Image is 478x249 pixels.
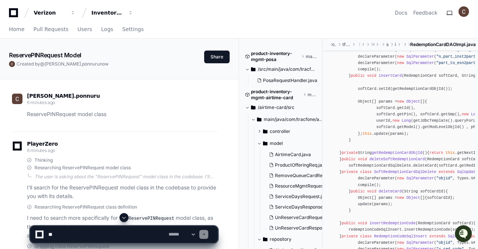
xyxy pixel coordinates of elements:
svg: Directory [257,115,261,124]
span: product-inventory-mgmt-airtime-card [251,89,302,101]
span: [DATE] [66,100,82,106]
button: RemoveQueueCardRequest.java [266,170,330,181]
button: ResourceMgmtRequest.java [266,181,330,191]
svg: Directory [251,65,255,74]
button: Share [204,51,230,63]
span: master [308,92,317,98]
button: PosaRequestHandler.java [254,75,317,86]
span: RemoveQueueCardRequest.java [275,173,344,179]
span: Long [402,118,411,123]
img: Chakravarthi Ponnuru [7,93,19,105]
span: ResourceMgmtRequest.java [275,183,335,189]
span: new [397,176,404,180]
span: public [342,157,356,161]
span: new [397,61,404,65]
span: new [393,118,399,123]
a: Logs [101,21,113,38]
span: ServiceDaysResponse.java [275,204,333,210]
span: Home [9,27,24,31]
span: insertCard [379,73,402,78]
span: • [62,100,65,106]
span: springfarm [386,42,389,48]
span: class [360,170,372,174]
span: tfcommon-core-dao [342,42,351,48]
span: [PERSON_NAME] [23,100,61,106]
svg: Directory [251,103,255,112]
span: void [367,73,376,78]
span: SqlParameter [406,48,434,52]
span: controller [270,128,290,134]
p: ReservePINRequest model class [27,110,218,119]
a: Settings [122,21,143,38]
span: this [363,131,372,136]
span: new [462,112,468,116]
svg: Directory [263,139,267,148]
span: Pylon [75,117,91,122]
span: (String softCardId) [402,189,445,194]
span: PlayerZero [27,142,58,146]
img: ACg8ocL2OgZL-7g7VPdNOHNYJqQTRhCHM7hp1mK3cs0GxIN35amyLQ=s96-c [459,6,469,17]
div: Verizon [34,9,66,16]
span: SqlParameter [406,176,434,180]
p: I'll search for the ReservePINRequest model class in the codebase to provide you with its details. [27,183,218,201]
button: ProductOfferingReq.java [266,160,330,170]
button: ServiceDaysResponse.java [266,202,330,212]
span: main/java/com/tracfone/airtime/card [264,116,323,122]
span: Created by [16,61,109,67]
span: core-services [332,42,336,48]
span: new [397,48,404,52]
span: void [367,189,376,194]
span: @ [40,61,45,67]
span: new [397,54,404,59]
span: return [429,151,443,155]
a: Users [78,21,92,38]
button: Inventory Management [88,6,136,19]
span: Object [406,99,420,104]
span: 6 minutes ago [27,148,55,153]
a: Pull Requests [33,21,68,38]
div: We're available if you need us! [25,63,95,69]
button: main/java/com/tracfone/airtime/card [251,113,323,125]
span: 6 minutes ago [27,100,55,105]
span: new [397,195,404,200]
span: Logs [101,27,113,31]
button: controller [257,125,329,137]
div: The user is asking about the "ReservePINRequest" model class in the codebase. I'll need to search... [34,174,218,180]
span: Object [406,195,420,200]
span: public [351,73,365,78]
span: Pull Requests [33,27,68,31]
button: model [257,137,329,149]
span: getRedemptionCardObjId [372,151,423,155]
button: UnReserveCardRequest.java [266,212,330,223]
button: /airtime-card/src [245,101,317,113]
span: RedemptionCardDAOImpl.java [410,42,476,48]
img: ACg8ocL2OgZL-7g7VPdNOHNYJqQTRhCHM7hp1mK3cs0GxIN35amyLQ=s96-c [12,94,22,104]
img: 1756235613930-3d25f9e4-fa56-45dd-b3ad-e072dfbd1548 [7,55,21,69]
button: Start new chat [127,58,136,67]
span: model [270,140,283,146]
span: void [358,157,367,161]
span: [PERSON_NAME].ponnuru [27,93,100,99]
span: Researching ReservePINRequest model class [34,165,131,171]
span: deleteSoftRedemptionCard [369,157,425,161]
span: this [445,151,455,155]
span: private [342,151,358,155]
span: public [351,189,365,194]
span: Researching ReservePINRequest class definition [34,204,137,210]
span: Settings [122,27,143,31]
span: deleteCard [379,189,402,194]
app-text-character-animate: ReservePINRequest Model [9,51,81,59]
span: ServiceDaysRequest.java [275,194,330,200]
span: SqlUpdate [457,170,478,174]
span: private [342,170,358,174]
span: /airtime-card/src [258,104,294,110]
span: SqlParameter [406,61,434,65]
span: inventory [395,42,396,48]
span: Thinking [34,157,53,163]
img: ACg8ocL2OgZL-7g7VPdNOHNYJqQTRhCHM7hp1mK3cs0GxIN35amyLQ=s96-c [9,61,15,67]
span: now [100,61,109,67]
div: Start new chat [25,55,123,63]
span: [PERSON_NAME].ponnuru [45,61,100,67]
span: Users [78,27,92,31]
span: extends [439,170,455,174]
